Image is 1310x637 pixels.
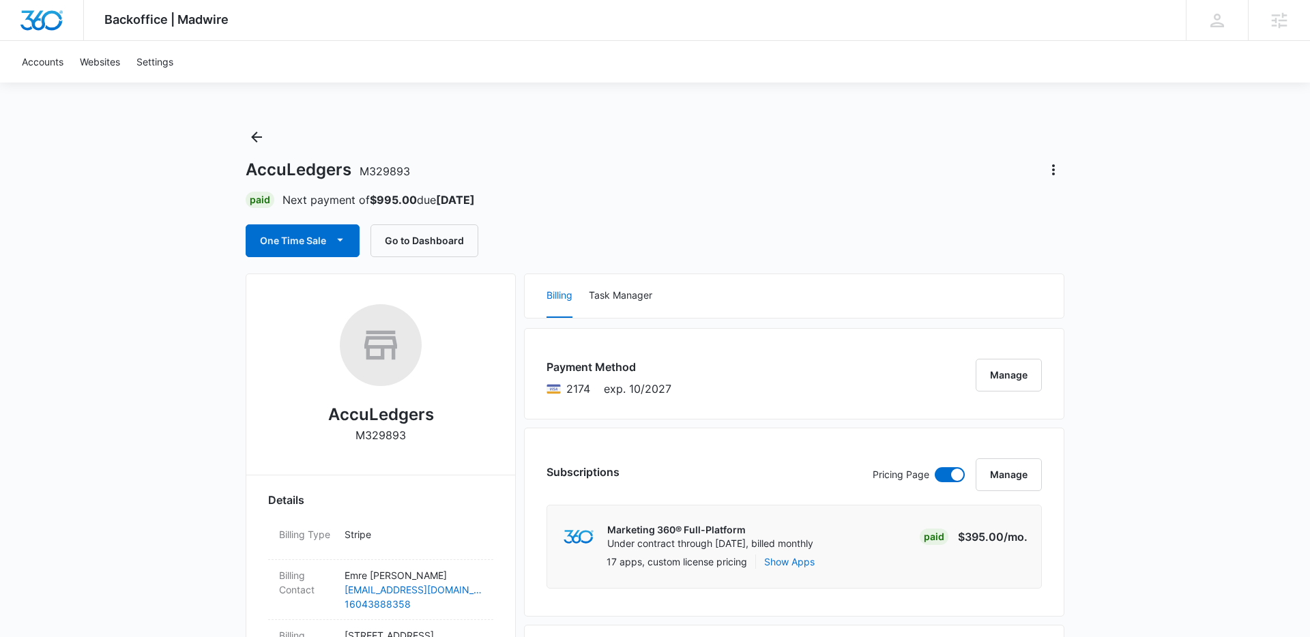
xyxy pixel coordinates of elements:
dt: Billing Type [279,527,334,542]
strong: [DATE] [436,193,475,207]
a: Accounts [14,41,72,83]
p: Emre [PERSON_NAME] [345,568,482,582]
span: Backoffice | Madwire [104,12,229,27]
button: Go to Dashboard [370,224,478,257]
span: Details [268,492,304,508]
p: Stripe [345,527,482,542]
button: Task Manager [589,274,652,318]
button: Show Apps [764,554,815,569]
h2: AccuLedgers [328,402,434,427]
p: 17 apps, custom license pricing [607,554,747,569]
strong: $995.00 [370,193,417,207]
img: marketing360Logo [564,530,593,544]
span: Visa ending with [566,381,590,397]
button: Billing [547,274,572,318]
p: $395.00 [958,529,1028,545]
h3: Payment Method [547,359,671,375]
div: Paid [246,192,274,208]
button: One Time Sale [246,224,360,257]
button: Actions [1043,159,1064,181]
h1: AccuLedgers [246,160,410,180]
span: /mo. [1004,530,1028,544]
a: 16043888358 [345,597,482,611]
button: Manage [976,359,1042,391]
a: [EMAIL_ADDRESS][DOMAIN_NAME] [345,582,482,597]
a: Settings [128,41,181,83]
p: Under contract through [DATE], billed monthly [607,537,813,550]
h3: Subscriptions [547,464,620,480]
a: Websites [72,41,128,83]
span: exp. 10/2027 [604,381,671,397]
button: Manage [976,458,1042,491]
p: M329893 [355,427,406,443]
div: Billing TypeStripe [268,519,493,560]
span: M329893 [360,164,410,178]
p: Marketing 360® Full-Platform [607,523,813,537]
dt: Billing Contact [279,568,334,597]
p: Next payment of due [282,192,475,208]
p: Pricing Page [873,467,929,482]
button: Back [246,126,267,148]
div: Paid [920,529,948,545]
div: Billing ContactEmre [PERSON_NAME][EMAIL_ADDRESS][DOMAIN_NAME]16043888358 [268,560,493,620]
